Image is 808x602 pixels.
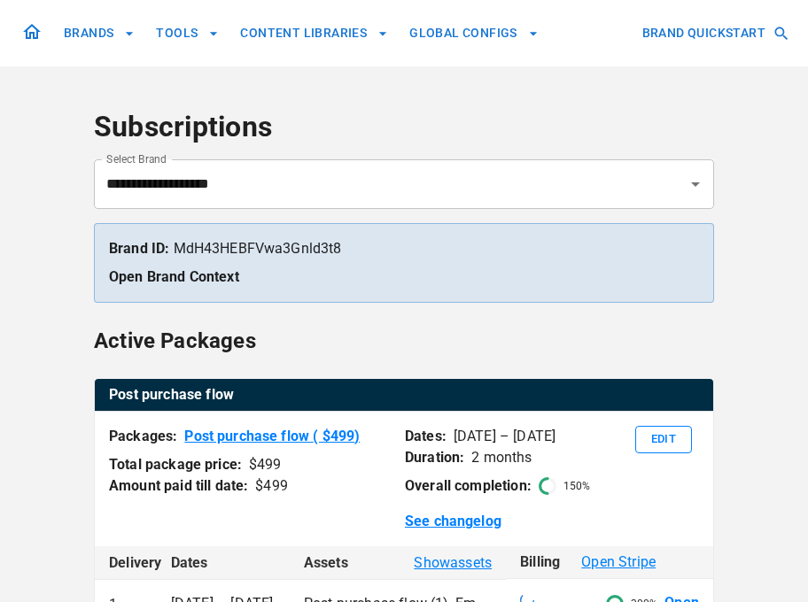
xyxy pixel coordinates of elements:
div: $ 499 [255,475,288,497]
p: 2 months [471,447,532,468]
p: MdH43HEBFVwa3Gnld3t8 [109,238,699,259]
button: CONTENT LIBRARIES [233,17,395,50]
p: 150 % [563,478,590,494]
p: [DATE] – [DATE] [454,426,555,447]
button: Open [683,172,708,197]
div: Assets [304,552,492,574]
strong: Brand ID: [109,240,169,257]
table: active packages table [95,379,713,412]
a: Post purchase flow ( $499) [184,426,360,447]
a: See changelog [405,511,501,532]
th: Delivery [95,546,157,579]
button: BRAND QUICKSTART [635,17,794,50]
p: Total package price: [109,454,242,475]
p: Duration: [405,447,464,468]
a: Open Brand Context [109,268,239,285]
label: Select Brand [106,151,167,166]
button: GLOBAL CONFIGS [402,17,546,50]
p: Amount paid till date: [109,475,248,497]
span: Show assets [414,552,492,574]
p: Dates: [405,426,447,447]
button: Edit [635,426,692,453]
p: Packages: [109,426,177,447]
button: BRANDS [57,17,142,50]
th: Dates [157,546,290,579]
p: Overall completion: [405,475,532,497]
button: TOOLS [149,17,226,50]
th: Post purchase flow [95,379,713,412]
h6: Active Packages [94,324,256,358]
div: $ 499 [249,454,282,475]
h4: Subscriptions [94,110,714,145]
th: Billing [506,546,713,579]
span: Open Stripe [581,552,656,573]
